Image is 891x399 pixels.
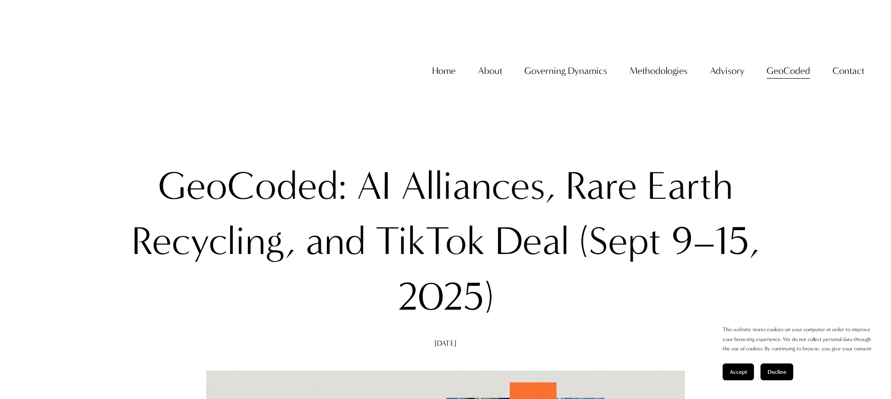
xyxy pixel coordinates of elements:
[723,325,872,354] p: This website stores cookies on your computer in order to improve your browsing experience. We do ...
[305,214,366,269] div: and
[630,62,688,80] span: Methodologies
[565,159,637,214] div: Rare
[647,159,733,214] div: Earth
[833,62,864,80] span: Contact
[713,316,882,390] section: Cookie banner
[767,61,810,80] a: folder dropdown
[401,159,556,214] div: Alliances,
[435,339,456,348] span: [DATE]
[524,62,607,80] span: Governing Dynamics
[710,62,745,80] span: Advisory
[671,214,760,269] div: 9–15,
[767,62,810,80] span: GeoCoded
[131,214,296,269] div: Recycling,
[432,61,456,80] a: Home
[833,61,864,80] a: folder dropdown
[398,269,494,325] div: 2025)
[710,61,745,80] a: folder dropdown
[27,28,113,114] img: Christopher Sanchez &amp; Co.
[761,363,793,380] button: Decline
[158,159,347,214] div: GeoCoded:
[478,62,502,80] span: About
[730,369,747,375] span: Accept
[478,61,502,80] a: folder dropdown
[376,214,485,269] div: TikTok
[579,214,661,269] div: (Sept
[630,61,688,80] a: folder dropdown
[768,369,786,375] span: Decline
[495,214,569,269] div: Deal
[524,61,607,80] a: folder dropdown
[357,159,391,214] div: AI
[723,363,754,380] button: Accept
